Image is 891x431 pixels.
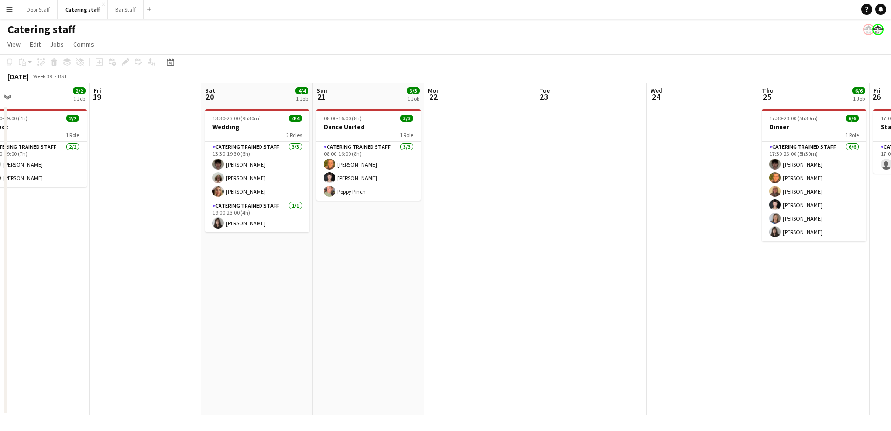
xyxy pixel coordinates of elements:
h3: Dinner [762,123,866,131]
span: 19 [92,91,101,102]
span: 20 [204,91,215,102]
span: 6/6 [852,87,865,94]
button: Bar Staff [108,0,144,19]
span: 08:00-16:00 (8h) [324,115,362,122]
span: 6/6 [846,115,859,122]
span: 1 Role [400,132,413,139]
a: Jobs [46,38,68,50]
span: Comms [73,40,94,49]
span: Jobs [50,40,64,49]
span: 21 [315,91,328,102]
app-job-card: 13:30-23:00 (9h30m)4/4Wedding2 RolesCatering trained staff3/313:30-19:30 (6h)[PERSON_NAME][PERSON... [205,109,309,232]
a: View [4,38,24,50]
span: 1 Role [66,132,79,139]
div: 1 Job [296,95,308,102]
span: Sat [205,86,215,95]
span: 2 Roles [286,132,302,139]
span: Wed [651,86,663,95]
a: Edit [26,38,44,50]
span: Fri [94,86,101,95]
span: Week 39 [31,73,54,80]
span: 17:30-23:00 (5h30m) [769,115,818,122]
span: 23 [538,91,550,102]
app-card-role: Catering trained staff6/617:30-23:00 (5h30m)[PERSON_NAME][PERSON_NAME][PERSON_NAME][PERSON_NAME][... [762,142,866,241]
span: 1 Role [845,132,859,139]
h3: Dance United [316,123,421,131]
app-card-role: Catering trained staff3/313:30-19:30 (6h)[PERSON_NAME][PERSON_NAME][PERSON_NAME] [205,142,309,201]
span: View [7,40,21,49]
app-card-role: Catering trained staff3/308:00-16:00 (8h)[PERSON_NAME][PERSON_NAME]Poppy Pinch [316,142,421,201]
app-job-card: 17:30-23:00 (5h30m)6/6Dinner1 RoleCatering trained staff6/617:30-23:00 (5h30m)[PERSON_NAME][PERSO... [762,109,866,241]
h3: Wedding [205,123,309,131]
span: 24 [649,91,663,102]
span: 26 [872,91,881,102]
span: 22 [426,91,440,102]
app-user-avatar: Beach Ballroom [872,24,884,35]
div: BST [58,73,67,80]
button: Catering staff [58,0,108,19]
span: Fri [873,86,881,95]
a: Comms [69,38,98,50]
span: 3/3 [407,87,420,94]
div: 1 Job [853,95,865,102]
span: 13:30-23:00 (9h30m) [212,115,261,122]
app-job-card: 08:00-16:00 (8h)3/3Dance United1 RoleCatering trained staff3/308:00-16:00 (8h)[PERSON_NAME][PERSO... [316,109,421,201]
span: Edit [30,40,41,49]
h1: Catering staff [7,22,75,36]
span: Tue [539,86,550,95]
span: Thu [762,86,774,95]
div: [DATE] [7,72,29,81]
span: 3/3 [400,115,413,122]
app-user-avatar: Beach Ballroom [863,24,874,35]
button: Door Staff [19,0,58,19]
span: 2/2 [66,115,79,122]
app-card-role: Catering trained staff1/119:00-23:00 (4h)[PERSON_NAME] [205,201,309,232]
span: Sun [316,86,328,95]
span: 25 [761,91,774,102]
span: 4/4 [289,115,302,122]
span: Mon [428,86,440,95]
span: 4/4 [295,87,308,94]
div: 1 Job [407,95,419,102]
div: 1 Job [73,95,85,102]
span: 2/2 [73,87,86,94]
